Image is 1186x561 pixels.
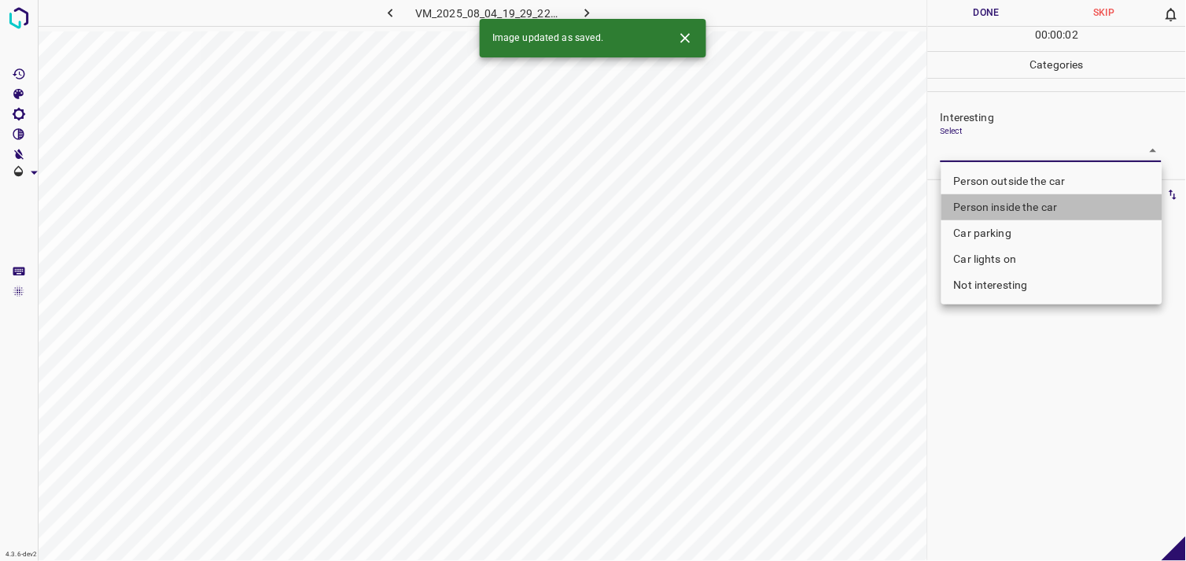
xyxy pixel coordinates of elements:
li: Person outside the car [941,168,1162,194]
li: Car parking [941,220,1162,246]
button: Close [671,24,700,53]
li: Person inside the car [941,194,1162,220]
li: Not interesting [941,272,1162,298]
li: Car lights on [941,246,1162,272]
span: Image updated as saved. [492,31,604,46]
